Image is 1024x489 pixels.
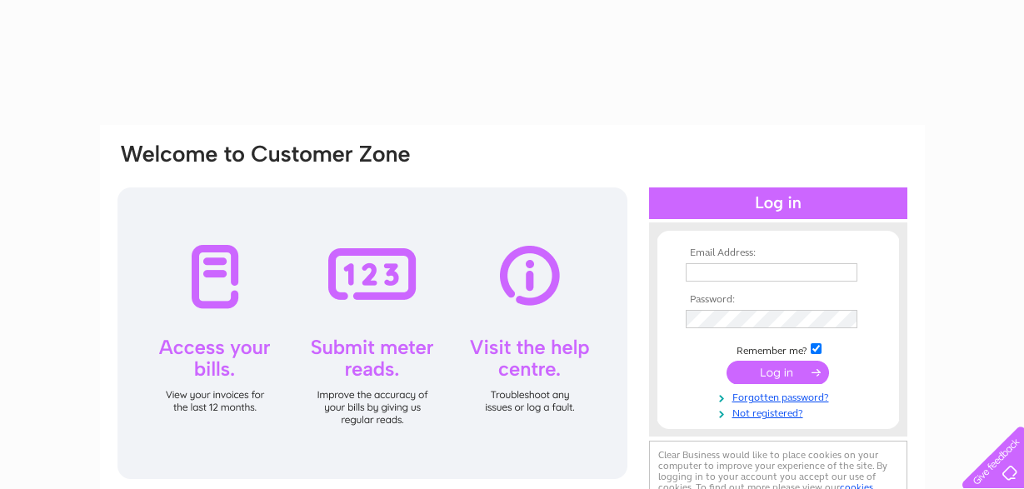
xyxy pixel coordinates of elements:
[686,404,875,420] a: Not registered?
[686,388,875,404] a: Forgotten password?
[682,247,875,259] th: Email Address:
[682,294,875,306] th: Password:
[727,361,829,384] input: Submit
[682,341,875,357] td: Remember me?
